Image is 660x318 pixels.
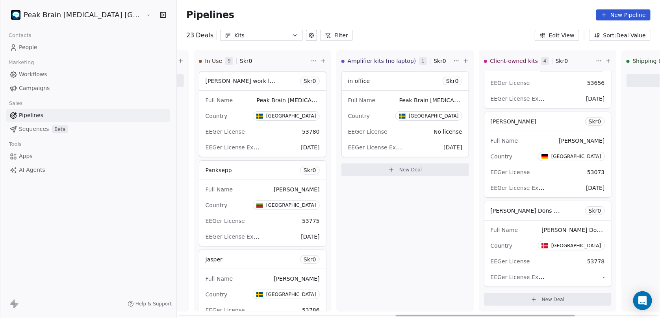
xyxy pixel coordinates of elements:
[434,57,446,65] span: Skr 0
[19,43,37,51] span: People
[19,84,50,92] span: Campaigns
[186,31,213,40] div: 23
[559,138,604,144] span: [PERSON_NAME]
[484,293,612,306] button: New Deal
[341,51,452,71] div: Amplifier kits (no laptop)1Skr0
[206,291,228,298] span: Country
[348,113,370,119] span: Country
[443,144,462,151] span: [DATE]
[205,57,222,65] span: In Use
[206,307,245,313] span: EEGer License
[19,166,45,174] span: AI Agents
[302,129,320,135] span: 53780
[206,276,233,282] span: Full Name
[24,10,144,20] span: Peak Brain [MEDICAL_DATA] [GEOGRAPHIC_DATA] AB
[5,57,37,68] span: Marketing
[304,166,316,174] span: Skr 0
[491,258,530,265] span: EEGer License
[589,118,601,125] span: Skr 0
[399,96,523,104] span: Peak Brain [MEDICAL_DATA] Stockholm KEEP
[348,57,416,65] span: Amplifier kits (no laptop)
[199,160,326,246] div: PankseppSkr0Full Name[PERSON_NAME]Country[GEOGRAPHIC_DATA]EEGer License53775EEGer License Expiry ...
[304,77,316,85] span: Skr 0
[633,291,652,310] div: Open Intercom Messenger
[491,273,564,281] span: EEGer License Expiry date
[196,31,213,40] span: Deals
[266,202,316,208] div: [GEOGRAPHIC_DATA]
[587,80,605,86] span: 53656
[6,150,170,163] a: Apps
[186,9,234,20] span: Pipelines
[491,227,518,233] span: Full Name
[491,95,564,102] span: EEGer License Expiry date
[9,8,140,22] button: Peak Brain [MEDICAL_DATA] [GEOGRAPHIC_DATA] AB
[6,123,170,136] a: SequencesBeta
[348,97,376,103] span: Full Name
[348,129,387,135] span: EEGer License
[19,152,33,160] span: Apps
[302,218,320,224] span: 53775
[586,185,604,191] span: [DATE]
[6,68,170,81] a: Workflows
[52,125,68,133] span: Beta
[589,207,601,215] span: Skr 0
[19,70,47,79] span: Workflows
[551,154,601,159] div: [GEOGRAPHIC_DATA]
[206,77,286,85] span: [PERSON_NAME] work laptop
[199,51,309,71] div: In Use9Skr0
[206,113,228,119] span: Country
[6,41,170,54] a: People
[348,143,421,151] span: EEGer License Expiry date
[409,113,459,119] div: [GEOGRAPHIC_DATA]
[589,30,651,41] button: Sort: Deal Value
[603,273,605,281] span: -
[128,301,172,307] a: Help & Support
[551,243,601,248] div: [GEOGRAPHIC_DATA]
[491,243,513,249] span: Country
[302,307,320,313] span: 53786
[484,112,612,198] div: [PERSON_NAME]Skr0Full Name[PERSON_NAME]Country[GEOGRAPHIC_DATA]EEGer License53073EEGer License Ex...
[491,138,518,144] span: Full Name
[206,202,228,208] span: Country
[206,129,245,135] span: EEGer License
[266,292,316,297] div: [GEOGRAPHIC_DATA]
[206,233,278,240] span: EEGer License Expiry date
[341,164,469,176] button: New Deal
[542,226,651,233] span: [PERSON_NAME] Dons [PERSON_NAME]
[341,71,469,157] div: in officeSkr0Full NamePeak Brain [MEDICAL_DATA] Stockholm KEEPCountry[GEOGRAPHIC_DATA]EEGer Licen...
[446,77,459,85] span: Skr 0
[491,118,536,125] span: [PERSON_NAME]
[587,258,605,265] span: 53778
[206,167,232,173] span: Panksepp
[596,9,651,20] button: New Pipeline
[491,80,530,86] span: EEGer License
[234,31,289,40] div: Kits
[274,186,319,193] span: [PERSON_NAME]
[274,276,319,282] span: [PERSON_NAME]
[586,96,604,102] span: [DATE]
[491,207,600,214] span: [PERSON_NAME] Dons [PERSON_NAME]
[206,186,233,193] span: Full Name
[135,301,172,307] span: Help & Support
[6,97,26,109] span: Sales
[19,111,43,119] span: Pipelines
[587,169,605,175] span: 53073
[6,82,170,95] a: Campaigns
[434,129,462,135] span: No license
[399,167,422,173] span: New Deal
[541,57,549,65] span: 4
[19,125,49,133] span: Sequences
[491,184,564,191] span: EEGer License Expiry date
[491,169,530,175] span: EEGer License
[320,30,353,41] button: Filter
[225,57,233,65] span: 9
[535,30,579,41] button: Edit View
[11,10,20,20] img: Peak%20brain.png
[206,218,245,224] span: EEGer License
[419,57,427,65] span: 1
[301,233,319,240] span: [DATE]
[348,78,370,84] span: in office
[240,57,252,65] span: Skr 0
[491,153,513,160] span: Country
[301,144,319,151] span: [DATE]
